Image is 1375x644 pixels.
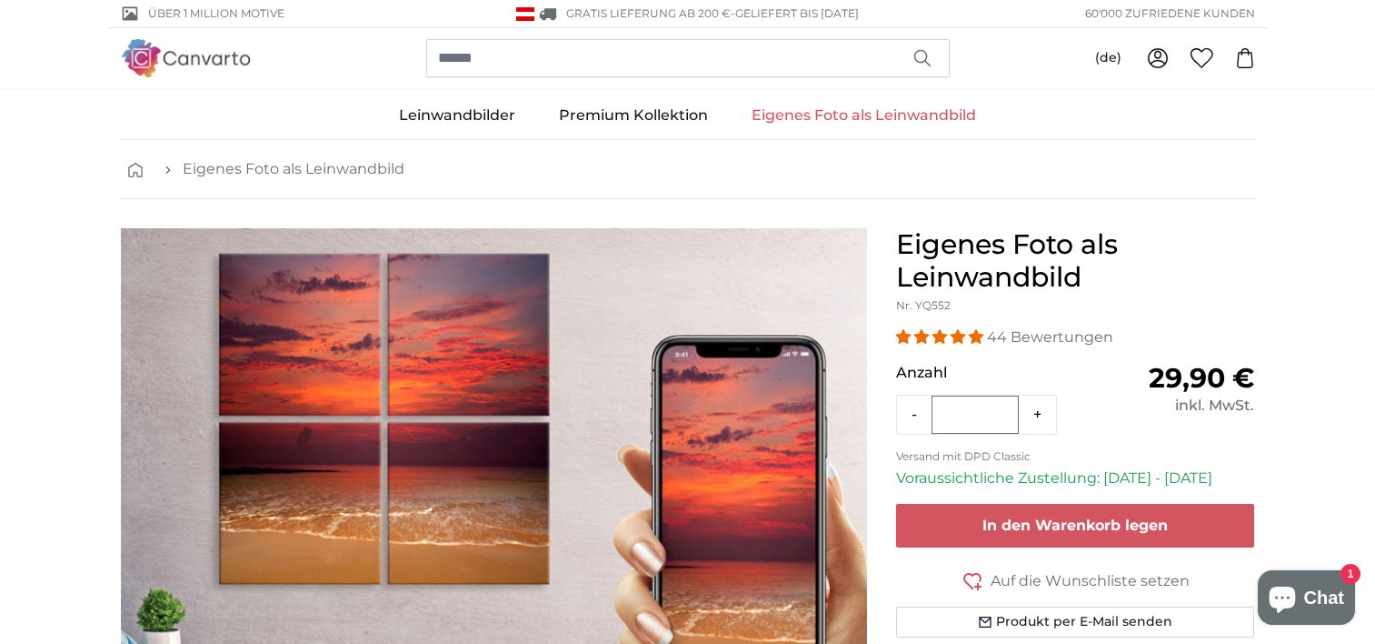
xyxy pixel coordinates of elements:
[121,140,1255,199] nav: breadcrumbs
[730,92,998,139] a: Eigenes Foto als Leinwandbild
[1252,570,1360,629] inbox-online-store-chat: Onlineshop-Chat von Shopify
[896,328,987,346] span: 4.93 stars
[987,328,1113,346] span: 44 Bewertungen
[566,6,731,20] span: GRATIS Lieferung ab 200 €
[896,228,1255,294] h1: Eigenes Foto als Leinwandbild
[896,569,1255,592] button: Auf die Wunschliste setzen
[896,504,1255,548] button: In den Warenkorb legen
[377,92,537,139] a: Leinwandbilder
[183,158,404,180] a: Eigenes Foto als Leinwandbild
[1019,397,1056,433] button: +
[1149,361,1254,395] span: 29,90 €
[1075,395,1254,417] div: inkl. MwSt.
[735,6,859,20] span: Geliefert bis [DATE]
[896,607,1255,638] button: Produkt per E-Mail senden
[537,92,730,139] a: Premium Kollektion
[982,517,1168,534] span: In den Warenkorb legen
[516,7,534,21] img: Österreich
[991,570,1190,592] span: Auf die Wunschliste setzen
[1081,42,1136,75] button: (de)
[896,449,1255,464] p: Versand mit DPD Classic
[121,39,252,76] img: Canvarto
[896,468,1255,489] p: Voraussichtliche Zustellung: [DATE] - [DATE]
[897,397,932,433] button: -
[896,362,1075,384] p: Anzahl
[896,298,951,312] span: Nr. YQ552
[731,6,859,20] span: -
[148,5,284,22] span: Über 1 Million Motive
[1085,5,1255,22] span: 60'000 ZUFRIEDENE KUNDEN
